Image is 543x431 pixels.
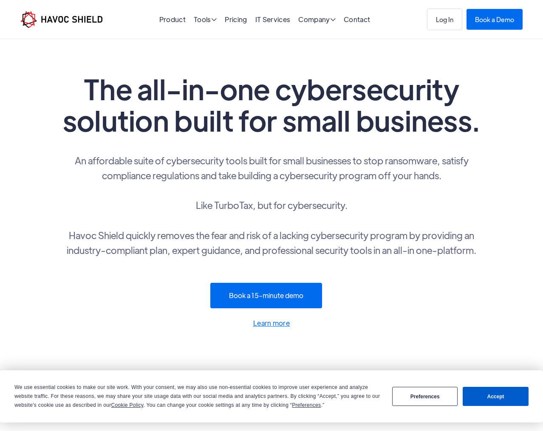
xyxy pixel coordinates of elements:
[427,8,462,30] a: Log In
[20,11,102,28] a: home
[463,387,528,406] button: Accept
[194,16,217,24] div: Tools
[330,16,336,23] span: 
[298,16,336,24] div: Company
[20,11,102,28] img: Havoc Shield logo
[59,153,484,257] p: An affordable suite of cybersecurity tools built for small businesses to stop ransomware, satisfy...
[392,387,458,406] button: Preferences
[59,73,484,136] h1: The all-in-one cybersecurity solution built for small business.
[111,402,144,408] span: Cookie Policy
[298,16,336,24] div: Company
[159,15,186,24] a: Product
[211,16,217,23] span: 
[194,16,217,24] div: Tools
[59,317,484,329] a: Learn more
[255,15,291,24] a: IT Services
[467,9,523,30] a: Book a Demo
[225,15,247,24] a: Pricing
[210,283,322,308] a: Book a 15-minute demo
[292,402,321,408] span: Preferences
[344,15,370,24] a: Contact
[14,383,382,410] div: We use essential cookies to make our site work. With your consent, we may also use non-essential ...
[501,390,543,431] iframe: Chat Widget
